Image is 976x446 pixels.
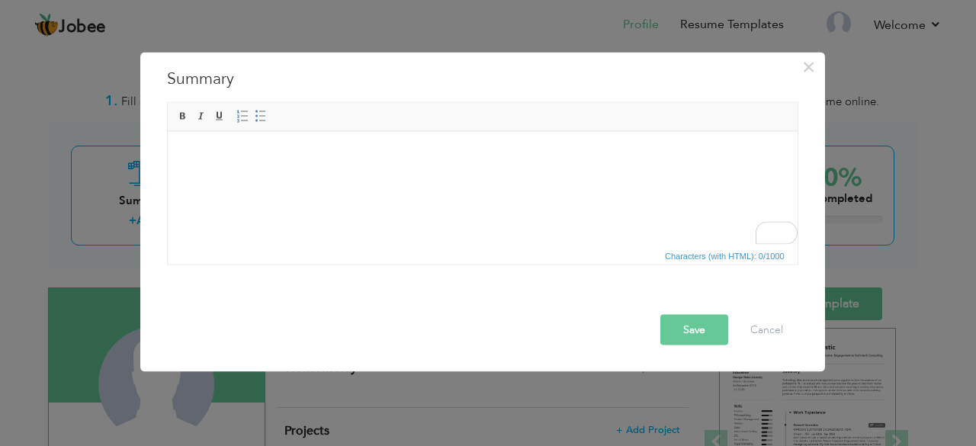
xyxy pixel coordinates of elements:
a: Underline [211,107,228,124]
button: Save [660,314,728,345]
a: Italic [193,107,210,124]
button: Cancel [735,314,798,345]
a: Bold [175,107,191,124]
a: Insert/Remove Bulleted List [252,107,269,124]
h3: Summary [167,67,798,90]
span: × [802,53,815,80]
a: Insert/Remove Numbered List [234,107,251,124]
div: Statistics [662,249,789,262]
button: Close [797,54,821,79]
iframe: Rich Text Editor, summaryEditor [168,131,798,245]
span: Characters (with HTML): 0/1000 [662,249,788,262]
